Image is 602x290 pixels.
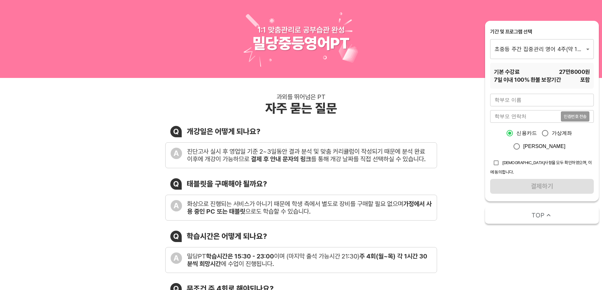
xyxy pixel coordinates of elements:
[187,127,260,136] div: 개강일은 어떻게 되나요?
[277,93,325,101] div: 과외를 뛰어넘은 PT
[485,206,599,224] button: TOP
[490,110,561,123] input: 학부모 연락처를 입력해주세요
[580,76,590,84] span: 포함
[187,232,267,241] div: 학습시간은 어떻게 되나요?
[187,200,432,215] div: 화상으로 진행되는 서비스가 아니기 때문에 학생 측에서 별도로 장비를 구매할 필요 없으며 으로도 학습할 수 있습니다.
[251,155,311,163] b: 결제 후 안내 문자의 링크
[187,148,432,163] div: 진단고사 실시 후 영업일 기준 2~3일동안 결과 분석 및 맞춤 커리큘럼이 작성되기 때문에 분석 완료 이후에 개강이 가능하므로 를 통해 개강 날짜를 직접 선택하실 수 있습니다.
[187,252,432,268] div: 밀당PT 이며 (마지막 출석 가능시간 21:30) 에 수업이 진행됩니다.
[265,101,337,116] div: 자주 묻는 질문
[171,200,182,211] div: A
[490,39,594,59] div: 초중등 주간 집중관리 영어 4주(약 1개월) 프로그램
[523,143,566,150] span: [PERSON_NAME]
[187,200,432,215] b: 가정에서 사용 중인 PC 또는 태블릿
[552,129,572,137] span: 가상계좌
[187,252,427,268] b: 주 4회(월~목) 각 1시간 30분씩 희망시간
[516,129,537,137] span: 신용카드
[187,179,267,188] div: 태블릿을 구매해야 될까요?
[494,76,561,84] span: 7 일 이내 100% 환불 보장기간
[490,28,594,35] div: 기간 및 프로그램 선택
[170,126,182,137] div: Q
[170,231,182,242] div: Q
[532,211,544,220] span: TOP
[490,94,594,106] input: 학부모 이름을 입력해주세요
[171,148,182,159] div: A
[258,25,345,34] div: 1:1 맞춤관리로 공부습관 완성
[171,252,182,264] div: A
[206,252,274,260] b: 학습시간은 15:30 - 23:00
[559,68,590,76] span: 27만8000 원
[490,160,592,175] span: [DEMOGRAPHIC_DATA]사항을 모두 확인하였으며, 이에 동의합니다.
[252,34,350,53] div: 밀당중등영어PT
[170,178,182,190] div: Q
[494,68,520,76] span: 기본 수강료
